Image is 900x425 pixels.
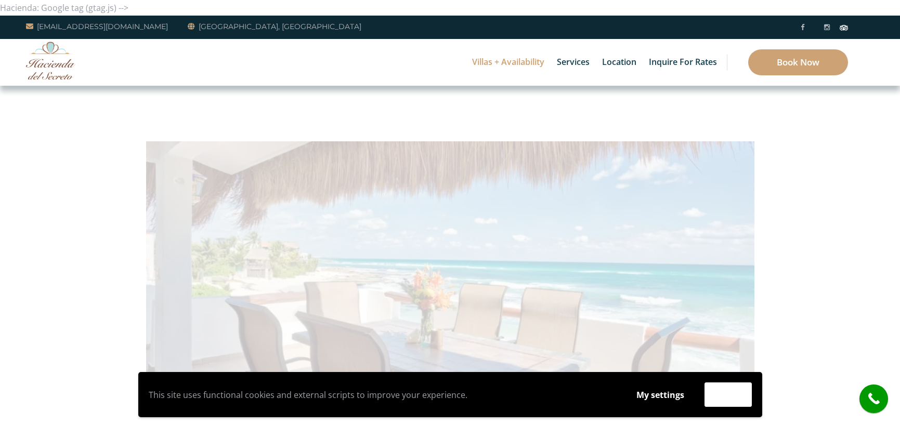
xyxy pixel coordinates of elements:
[597,39,642,86] a: Location
[859,384,888,413] a: call
[467,39,550,86] a: Villas + Availability
[552,39,595,86] a: Services
[840,25,848,30] img: Tripadvisor_logomark.svg
[188,20,361,33] a: [GEOGRAPHIC_DATA], [GEOGRAPHIC_DATA]
[644,39,722,86] a: Inquire for Rates
[26,42,75,79] img: Awesome Logo
[705,382,752,407] button: Accept
[26,20,168,33] a: [EMAIL_ADDRESS][DOMAIN_NAME]
[627,383,694,407] button: My settings
[862,387,885,410] i: call
[748,49,848,75] a: Book Now
[149,387,616,403] p: This site uses functional cookies and external scripts to improve your experience.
